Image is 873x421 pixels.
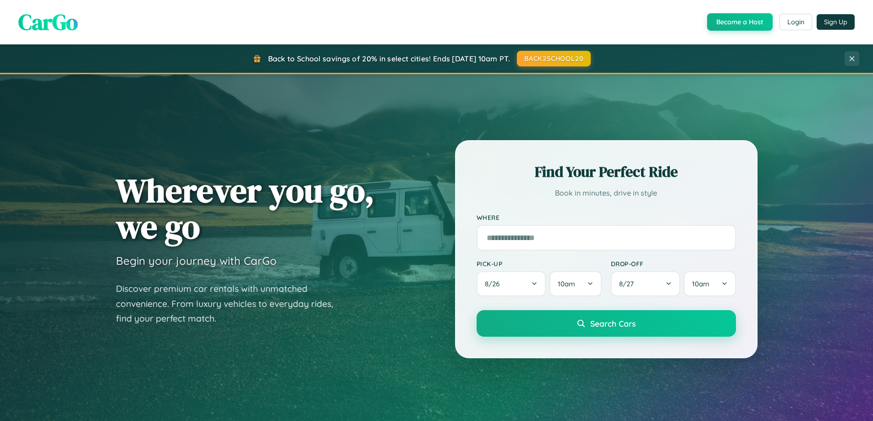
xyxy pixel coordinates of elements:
button: 10am [549,271,601,296]
span: 8 / 27 [619,279,638,288]
label: Where [477,213,736,221]
span: 8 / 26 [485,279,504,288]
h3: Begin your journey with CarGo [116,254,277,268]
button: 8/26 [477,271,546,296]
span: Back to School savings of 20% in select cities! Ends [DATE] 10am PT. [268,54,510,63]
button: 10am [684,271,736,296]
p: Book in minutes, drive in style [477,186,736,200]
button: Sign Up [817,14,855,30]
button: BACK2SCHOOL20 [517,51,591,66]
span: CarGo [18,7,78,37]
button: Become a Host [707,13,773,31]
button: Search Cars [477,310,736,337]
h2: Find Your Perfect Ride [477,162,736,182]
span: 10am [692,279,709,288]
label: Pick-up [477,260,602,268]
span: 10am [558,279,575,288]
label: Drop-off [611,260,736,268]
button: 8/27 [611,271,681,296]
button: Login [780,14,812,30]
h1: Wherever you go, we go [116,172,374,245]
p: Discover premium car rentals with unmatched convenience. From luxury vehicles to everyday rides, ... [116,281,345,326]
span: Search Cars [590,318,636,328]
